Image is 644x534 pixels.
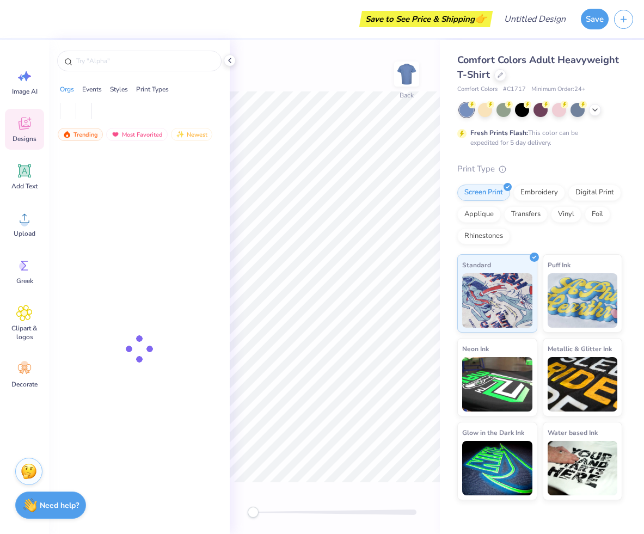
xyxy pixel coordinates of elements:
img: Puff Ink [548,273,618,328]
span: Comfort Colors Adult Heavyweight T-Shirt [457,53,619,81]
img: Back [396,63,418,85]
div: Screen Print [457,185,510,201]
img: Neon Ink [462,357,532,412]
span: Glow in the Dark Ink [462,427,524,438]
img: newest.gif [176,131,185,138]
span: Metallic & Glitter Ink [548,343,612,354]
span: 👉 [475,12,487,25]
input: Untitled Design [495,8,575,30]
img: Water based Ink [548,441,618,495]
div: Embroidery [513,185,565,201]
img: Metallic & Glitter Ink [548,357,618,412]
div: Most Favorited [106,128,168,141]
span: Puff Ink [548,259,571,271]
div: This color can be expedited for 5 day delivery. [470,128,604,148]
div: Orgs [60,84,74,94]
img: trending.gif [63,131,71,138]
span: Image AI [12,87,38,96]
strong: Fresh Prints Flash: [470,128,528,137]
div: Transfers [504,206,548,223]
button: Save [581,9,609,29]
div: Styles [110,84,128,94]
img: Glow in the Dark Ink [462,441,532,495]
div: Save to See Price & Shipping [362,11,490,27]
img: most_fav.gif [111,131,120,138]
span: Upload [14,229,35,238]
img: Standard [462,273,532,328]
div: Digital Print [568,185,621,201]
span: Decorate [11,380,38,389]
div: Vinyl [551,206,581,223]
span: Designs [13,134,36,143]
span: Greek [16,277,33,285]
span: Minimum Order: 24 + [531,85,586,94]
div: Newest [171,128,212,141]
span: Add Text [11,182,38,191]
div: Print Type [457,163,622,175]
span: Neon Ink [462,343,489,354]
div: Rhinestones [457,228,510,244]
div: Accessibility label [248,507,259,518]
strong: Need help? [40,500,79,511]
div: Trending [58,128,103,141]
div: Print Types [136,84,169,94]
div: Applique [457,206,501,223]
span: Clipart & logos [7,324,42,341]
div: Back [400,90,414,100]
span: Standard [462,259,491,271]
span: # C1717 [503,85,526,94]
div: Events [82,84,102,94]
div: Foil [585,206,610,223]
input: Try "Alpha" [75,56,214,66]
span: Comfort Colors [457,85,498,94]
span: Water based Ink [548,427,598,438]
